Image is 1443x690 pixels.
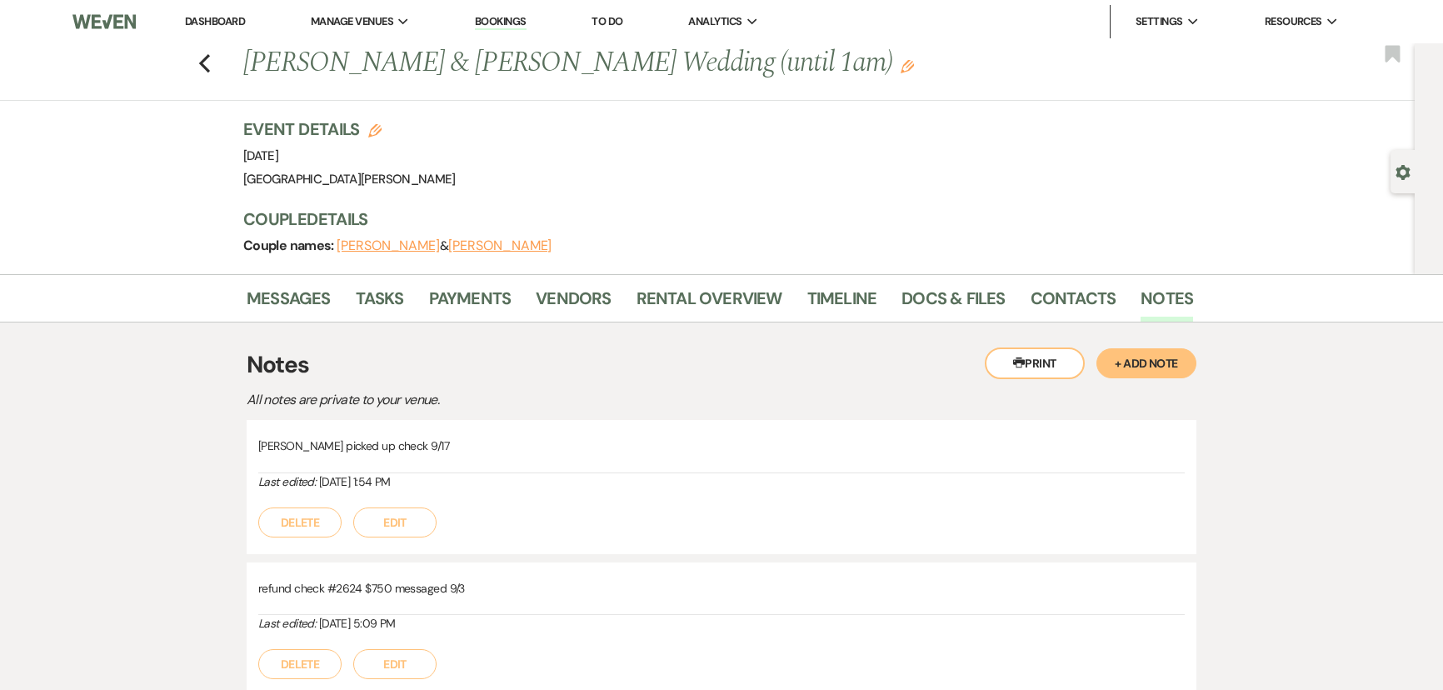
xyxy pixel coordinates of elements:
[258,437,1185,455] p: [PERSON_NAME] picked up check 9/17
[1136,13,1183,30] span: Settings
[353,649,437,679] button: Edit
[243,237,337,254] span: Couple names:
[337,237,552,254] span: &
[258,579,1185,597] p: refund check #2624 $750 messaged 9/3
[258,649,342,679] button: Delete
[807,285,877,322] a: Timeline
[901,58,914,73] button: Edit
[258,474,316,489] i: Last edited:
[536,285,611,322] a: Vendors
[258,616,316,631] i: Last edited:
[247,285,331,322] a: Messages
[475,14,527,30] a: Bookings
[429,285,512,322] a: Payments
[247,389,830,411] p: All notes are private to your venue.
[353,507,437,537] button: Edit
[72,4,136,39] img: Weven Logo
[637,285,782,322] a: Rental Overview
[258,615,1185,632] div: [DATE] 5:09 PM
[985,347,1085,379] button: Print
[688,13,741,30] span: Analytics
[1396,163,1411,179] button: Open lead details
[243,171,456,187] span: [GEOGRAPHIC_DATA][PERSON_NAME]
[1031,285,1116,322] a: Contacts
[311,13,393,30] span: Manage Venues
[243,43,990,83] h1: [PERSON_NAME] & [PERSON_NAME] Wedding (until 1am)
[448,239,552,252] button: [PERSON_NAME]
[258,473,1185,491] div: [DATE] 1:54 PM
[337,239,440,252] button: [PERSON_NAME]
[243,207,1176,231] h3: Couple Details
[1265,13,1322,30] span: Resources
[258,507,342,537] button: Delete
[356,285,404,322] a: Tasks
[1141,285,1193,322] a: Notes
[243,117,456,141] h3: Event Details
[1096,348,1196,378] button: + Add Note
[185,14,245,28] a: Dashboard
[243,147,278,164] span: [DATE]
[901,285,1005,322] a: Docs & Files
[247,347,1196,382] h3: Notes
[592,14,622,28] a: To Do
